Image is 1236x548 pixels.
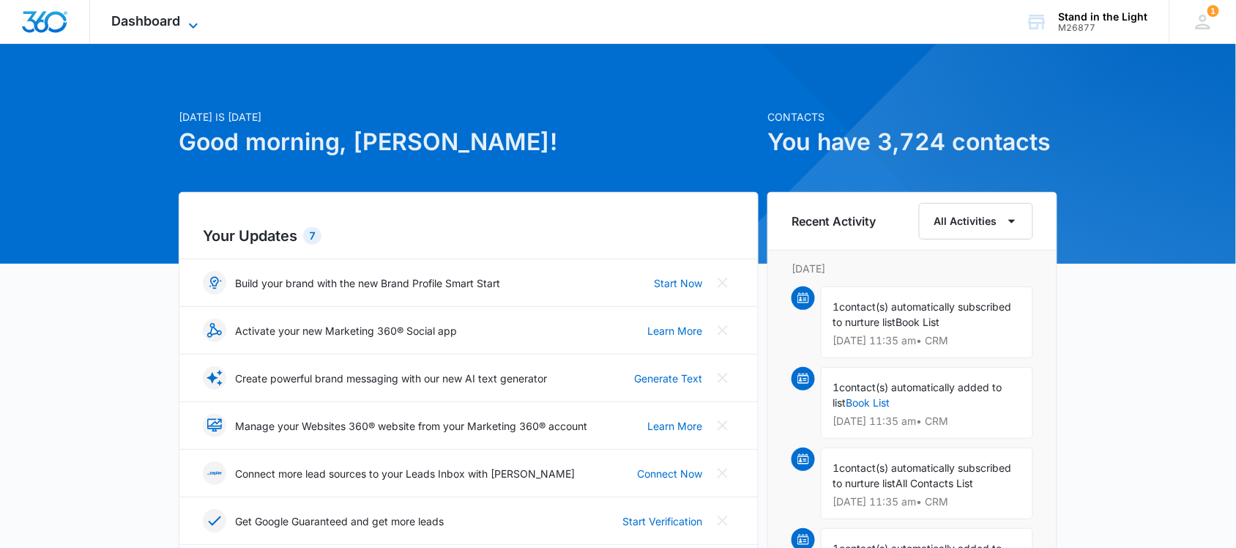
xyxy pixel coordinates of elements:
[792,212,876,230] h6: Recent Activity
[833,416,1021,426] p: [DATE] 11:35 am • CRM
[235,418,587,434] p: Manage your Websites 360® website from your Marketing 360® account
[179,125,759,160] h1: Good morning, [PERSON_NAME]!
[637,466,702,481] a: Connect Now
[634,371,702,386] a: Generate Text
[919,203,1033,240] button: All Activities
[235,275,500,291] p: Build your brand with the new Brand Profile Smart Start
[654,275,702,291] a: Start Now
[833,497,1021,507] p: [DATE] 11:35 am • CRM
[1059,23,1148,33] div: account id
[235,323,457,338] p: Activate your new Marketing 360® Social app
[896,477,974,489] span: All Contacts List
[235,514,444,529] p: Get Google Guaranteed and get more leads
[833,462,840,474] span: 1
[896,316,940,328] span: Book List
[1059,11,1148,23] div: account name
[833,300,840,313] span: 1
[833,381,840,393] span: 1
[711,462,734,485] button: Close
[622,514,702,529] a: Start Verification
[112,13,181,29] span: Dashboard
[647,323,702,338] a: Learn More
[647,418,702,434] a: Learn More
[711,414,734,437] button: Close
[711,509,734,533] button: Close
[1207,5,1219,17] span: 1
[833,300,1012,328] span: contact(s) automatically subscribed to nurture list
[792,261,1033,276] p: [DATE]
[235,466,575,481] p: Connect more lead sources to your Leads Inbox with [PERSON_NAME]
[203,225,734,247] h2: Your Updates
[303,227,321,245] div: 7
[179,109,759,125] p: [DATE] is [DATE]
[846,396,890,409] a: Book List
[767,125,1057,160] h1: You have 3,724 contacts
[767,109,1057,125] p: Contacts
[833,336,1021,346] p: [DATE] 11:35 am • CRM
[1207,5,1219,17] div: notifications count
[235,371,547,386] p: Create powerful brand messaging with our new AI text generator
[711,319,734,342] button: Close
[711,366,734,390] button: Close
[711,271,734,295] button: Close
[833,462,1012,489] span: contact(s) automatically subscribed to nurture list
[833,381,1002,409] span: contact(s) automatically added to list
